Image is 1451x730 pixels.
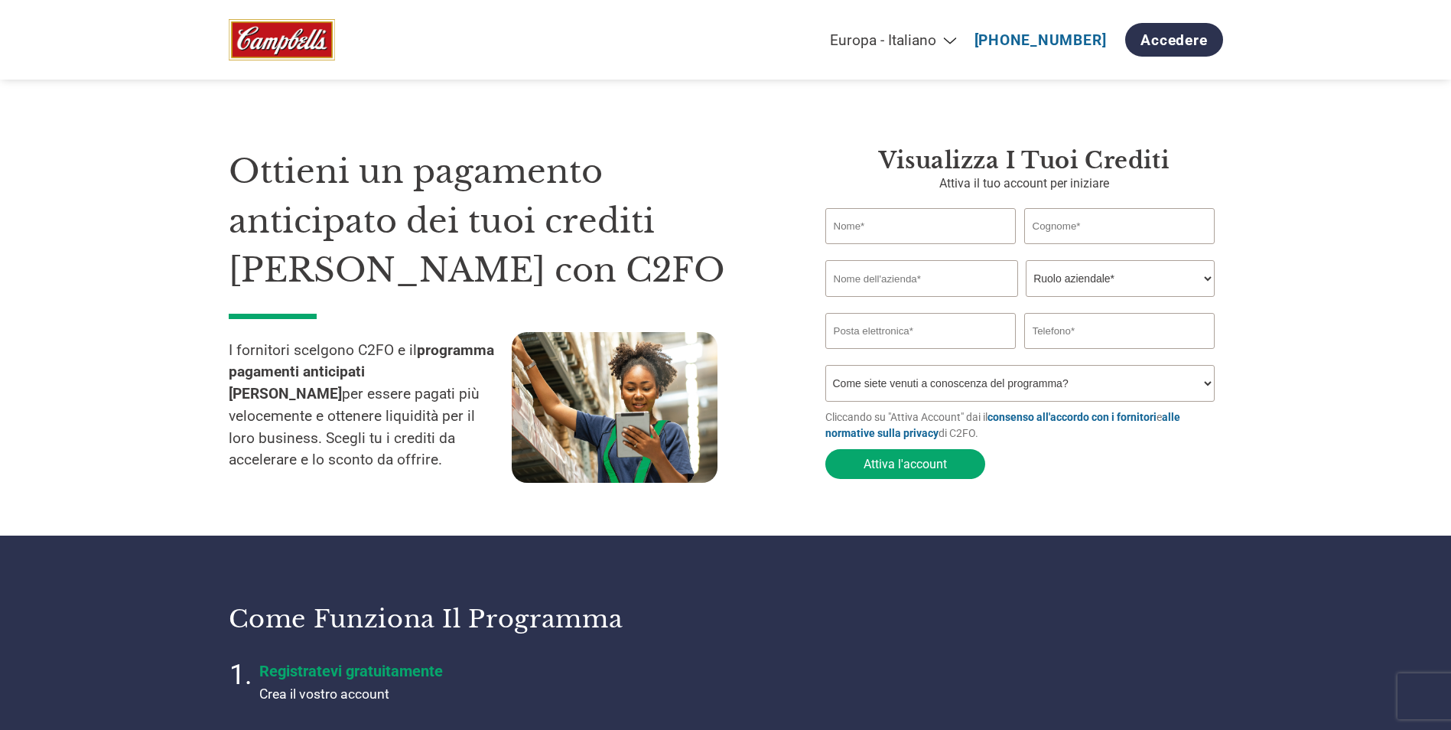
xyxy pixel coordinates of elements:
[825,174,1223,193] p: Attiva il tuo account per iniziare
[229,604,623,634] font: Come funziona il programma
[1125,23,1222,57] a: Accedere
[229,340,512,472] p: I fornitori scelgono C2FO e il per essere pagati più velocemente e ottenere liquidità per il loro...
[987,411,1157,423] a: consenso all'accordo con i fornitori
[229,19,335,61] img: Campbell's
[825,350,1017,359] div: Indirizzo e-mail Inavlid
[229,147,779,295] h1: Ottieni un pagamento anticipato dei tuoi crediti [PERSON_NAME] con C2FO
[512,332,717,483] img: addetto alla catena di approvvigionamento
[1024,208,1215,244] input: Cognome*
[825,409,1223,442] p: Cliccando su "Attiva Account" dai il e di C2FO.
[1024,313,1215,349] input: Telefono*
[974,31,1107,49] a: [PHONE_NUMBER]
[1024,246,1215,254] div: Cognome non valido o troppo lungo
[825,147,1223,174] h3: Visualizza i tuoi crediti
[259,662,642,680] h4: Registratevi gratuitamente
[1024,350,1215,359] div: Numero di telefono Inavlid
[229,341,494,403] strong: programma pagamenti anticipati [PERSON_NAME]
[259,684,642,704] p: Crea il vostro account
[825,449,985,479] button: Attiva l'account
[825,260,1018,297] input: Nome dell'azienda*
[825,298,1215,307] div: Il nome dell'azienda non è valido o il nome dell'azienda è troppo lungo
[825,313,1017,349] input: Invalid Email format
[825,208,1017,244] input: Nome*
[1026,260,1215,297] select: Title/Role
[825,246,1017,254] div: Nome non valido o troppo lungo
